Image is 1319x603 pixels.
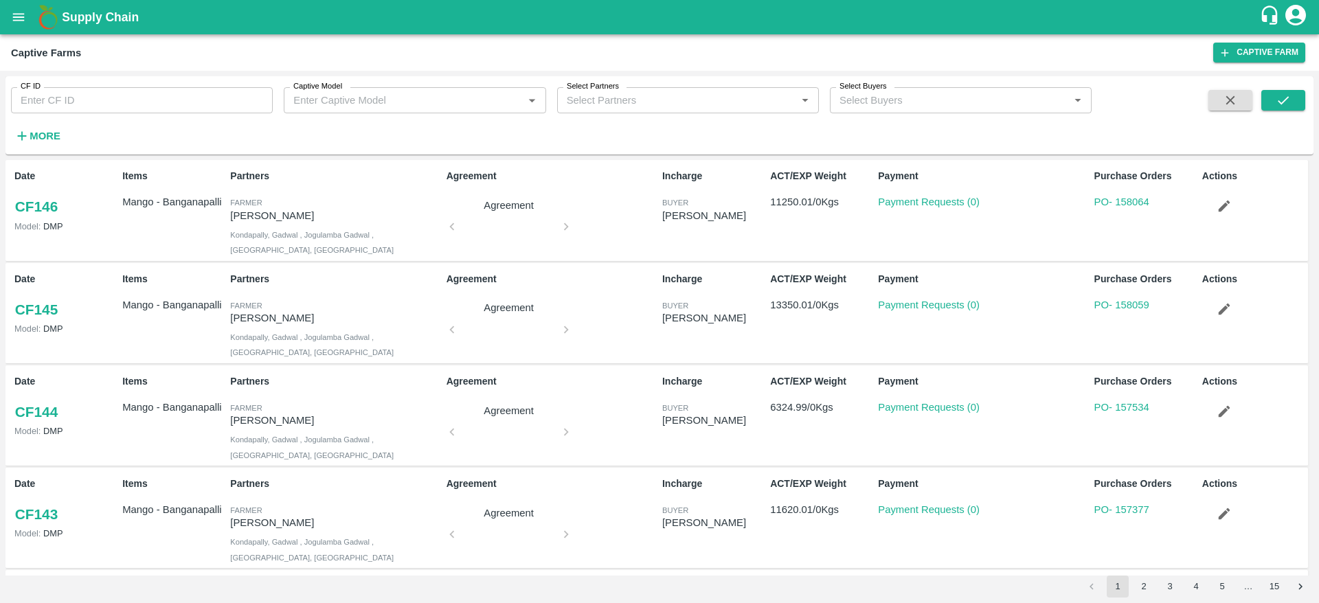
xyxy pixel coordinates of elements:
[878,169,1088,183] p: Payment
[662,374,765,389] p: Incharge
[14,374,117,389] p: Date
[770,169,872,183] p: ACT/EXP Weight
[878,402,980,413] a: Payment Requests (0)
[839,81,887,92] label: Select Buyers
[662,272,765,286] p: Incharge
[30,130,60,141] strong: More
[230,198,262,207] span: Farmer
[14,527,117,540] p: DMP
[230,515,440,530] p: [PERSON_NAME]
[1094,477,1197,491] p: Purchase Orders
[447,374,657,389] p: Agreement
[567,81,619,92] label: Select Partners
[122,194,225,209] p: Mango - Banganapalli
[230,169,440,183] p: Partners
[770,502,872,517] p: 11620.01 / 0 Kgs
[14,323,41,334] span: Model:
[561,91,774,109] input: Select Partners
[14,400,58,424] a: CF144
[1211,576,1233,598] button: Go to page 5
[1202,477,1305,491] p: Actions
[14,220,117,233] p: DMP
[14,477,117,491] p: Date
[122,272,225,286] p: Items
[293,81,342,92] label: Captive Model
[14,426,41,436] span: Model:
[1094,504,1149,515] a: PO- 157377
[662,310,765,326] div: [PERSON_NAME]
[34,3,62,31] img: logo
[230,310,440,326] p: [PERSON_NAME]
[11,87,273,113] input: Enter CF ID
[458,198,561,213] p: Agreement
[122,374,225,389] p: Items
[21,81,41,92] label: CF ID
[122,297,225,312] p: Mango - Banganapalli
[878,299,980,310] a: Payment Requests (0)
[1133,576,1155,598] button: Go to page 2
[11,44,81,62] div: Captive Farms
[458,505,561,521] p: Agreement
[662,198,688,207] span: buyer
[14,297,58,322] a: CF145
[662,515,765,530] div: [PERSON_NAME]
[770,194,872,209] p: 11250.01 / 0 Kgs
[1263,576,1285,598] button: Go to page 15
[14,221,41,231] span: Model:
[796,91,814,109] button: Open
[878,504,980,515] a: Payment Requests (0)
[62,10,139,24] b: Supply Chain
[122,169,225,183] p: Items
[662,506,688,514] span: buyer
[14,322,117,335] p: DMP
[230,231,394,254] span: Kondapally, Gadwal , Jogulamba Gadwal , [GEOGRAPHIC_DATA], [GEOGRAPHIC_DATA]
[230,538,394,561] span: Kondapally, Gadwal , Jogulamba Gadwal , [GEOGRAPHIC_DATA], [GEOGRAPHIC_DATA]
[834,91,1047,109] input: Select Buyers
[14,528,41,538] span: Model:
[122,477,225,491] p: Items
[447,272,657,286] p: Agreement
[1202,169,1305,183] p: Actions
[878,477,1088,491] p: Payment
[230,477,440,491] p: Partners
[230,506,262,514] span: Farmer
[878,374,1088,389] p: Payment
[1283,3,1308,32] div: account of current user
[230,435,394,459] span: Kondapally, Gadwal , Jogulamba Gadwal , [GEOGRAPHIC_DATA], [GEOGRAPHIC_DATA]
[14,272,117,286] p: Date
[1185,576,1207,598] button: Go to page 4
[1094,402,1149,413] a: PO- 157534
[1107,576,1129,598] button: page 1
[662,208,765,223] div: [PERSON_NAME]
[122,400,225,415] p: Mango - Banganapalli
[122,502,225,517] p: Mango - Banganapalli
[1159,576,1181,598] button: Go to page 3
[1094,272,1197,286] p: Purchase Orders
[1259,5,1283,30] div: customer-support
[1202,374,1305,389] p: Actions
[62,8,1259,27] a: Supply Chain
[1094,196,1149,207] a: PO- 158064
[1237,580,1259,593] div: …
[230,374,440,389] p: Partners
[662,413,765,428] div: [PERSON_NAME]
[3,1,34,33] button: open drawer
[447,477,657,491] p: Agreement
[1069,91,1087,109] button: Open
[662,404,688,412] span: buyer
[447,169,657,183] p: Agreement
[1094,169,1197,183] p: Purchase Orders
[1289,576,1311,598] button: Go to next page
[878,272,1088,286] p: Payment
[14,424,117,437] p: DMP
[14,194,58,219] a: CF146
[230,208,440,223] p: [PERSON_NAME]
[458,403,561,418] p: Agreement
[523,91,541,109] button: Open
[458,300,561,315] p: Agreement
[662,477,765,491] p: Incharge
[14,502,58,527] a: CF143
[230,272,440,286] p: Partners
[662,169,765,183] p: Incharge
[230,301,262,310] span: Farmer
